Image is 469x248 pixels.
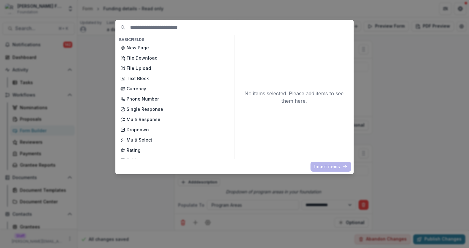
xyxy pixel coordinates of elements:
p: Rating [127,147,229,153]
p: Single Response [127,106,229,112]
p: Phone Number [127,96,229,102]
p: New Page [127,44,229,51]
p: No items selected. Please add items to see them here. [241,90,347,105]
h4: Basic Fields [117,36,233,43]
button: Insert items [310,162,351,172]
p: File Download [127,55,229,61]
p: Multi Select [127,137,229,143]
p: File Upload [127,65,229,71]
p: Multi Response [127,116,229,123]
p: Table [127,157,229,164]
p: Currency [127,85,229,92]
p: Text Block [127,75,229,82]
p: Dropdown [127,126,229,133]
